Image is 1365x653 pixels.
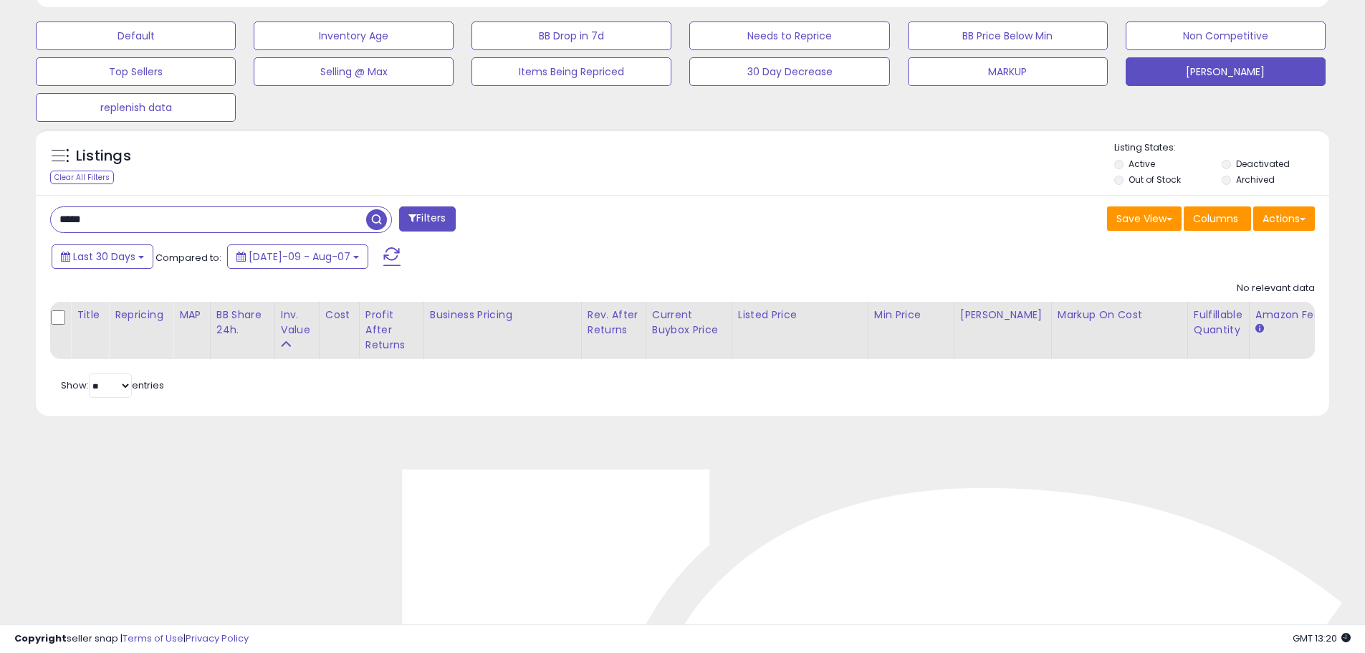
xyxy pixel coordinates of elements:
button: Items Being Repriced [471,57,671,86]
div: Repricing [115,308,167,323]
div: Markup on Cost [1058,308,1182,323]
div: Fulfillable Quantity [1194,308,1243,338]
div: Listed Price [738,308,862,323]
div: [PERSON_NAME] [960,308,1045,323]
button: Last 30 Days [52,244,153,269]
div: Inv. value [281,308,313,338]
button: MARKUP [908,57,1108,86]
label: Archived [1236,173,1275,186]
span: Columns [1193,211,1238,226]
button: Inventory Age [254,22,454,50]
span: Show: entries [61,378,164,392]
button: replenish data [36,93,236,122]
label: Out of Stock [1129,173,1181,186]
small: Amazon Fees. [1255,323,1264,335]
button: Selling @ Max [254,57,454,86]
div: Cost [325,308,353,323]
div: Title [77,308,102,323]
div: Business Pricing [430,308,575,323]
button: Top Sellers [36,57,236,86]
div: Rev. After Returns [588,308,640,338]
button: 30 Day Decrease [689,57,889,86]
button: Needs to Reprice [689,22,889,50]
span: Last 30 Days [73,249,135,264]
button: Save View [1107,206,1182,231]
div: Clear All Filters [50,171,114,184]
button: Default [36,22,236,50]
button: BB Drop in 7d [471,22,671,50]
span: Compared to: [155,251,221,264]
div: Current Buybox Price [652,308,726,338]
button: Actions [1253,206,1315,231]
th: The percentage added to the cost of goods (COGS) that forms the calculator for Min & Max prices. [1051,302,1187,359]
div: No relevant data [1237,282,1315,295]
span: [DATE]-09 - Aug-07 [249,249,350,264]
button: Filters [399,206,455,232]
h5: Listings [76,146,131,166]
p: Listing States: [1114,141,1329,155]
button: BB Price Below Min [908,22,1108,50]
label: Active [1129,158,1155,170]
button: Columns [1184,206,1251,231]
div: BB Share 24h. [216,308,269,338]
div: MAP [179,308,203,323]
button: [DATE]-09 - Aug-07 [227,244,368,269]
button: [PERSON_NAME] [1126,57,1326,86]
button: Non Competitive [1126,22,1326,50]
label: Deactivated [1236,158,1290,170]
div: Min Price [874,308,948,323]
div: Profit After Returns [365,308,418,353]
